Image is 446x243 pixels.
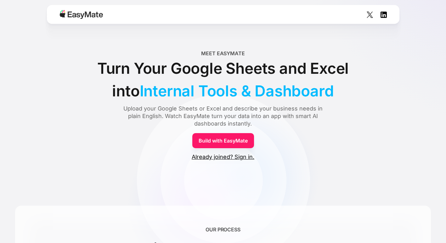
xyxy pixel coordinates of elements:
[206,226,240,233] div: OUR PROCESS
[15,127,431,161] form: Form
[59,10,103,19] img: Easymate logo
[121,105,325,127] div: Upload your Google Sheets or Excel and describe your business needs in plain English. Watch EasyM...
[367,12,373,18] img: Social Icon
[82,57,365,102] div: Turn Your Google Sheets and Excel into
[192,133,254,148] a: Build with EasyMate
[140,82,334,100] span: Internal Tools & Dashboard
[381,12,387,18] img: Social Icon
[201,50,245,57] div: Meet EasyMate
[192,153,254,161] a: Already joined? Sign in.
